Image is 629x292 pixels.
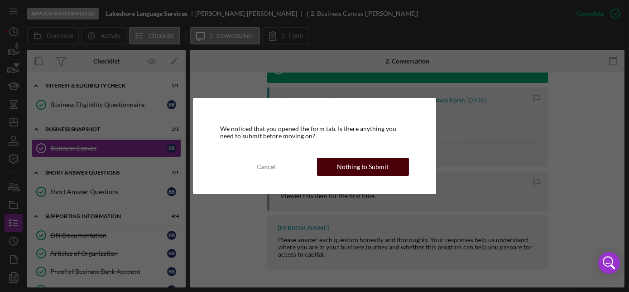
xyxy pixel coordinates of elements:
button: Nothing to Submit [317,158,409,176]
div: We noticed that you opened the form tab. Is there anything you need to submit before moving on? [220,125,409,140]
div: Nothing to Submit [337,158,389,176]
div: Open Intercom Messenger [598,252,620,274]
div: Cancel [257,158,276,176]
button: Cancel [220,158,312,176]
